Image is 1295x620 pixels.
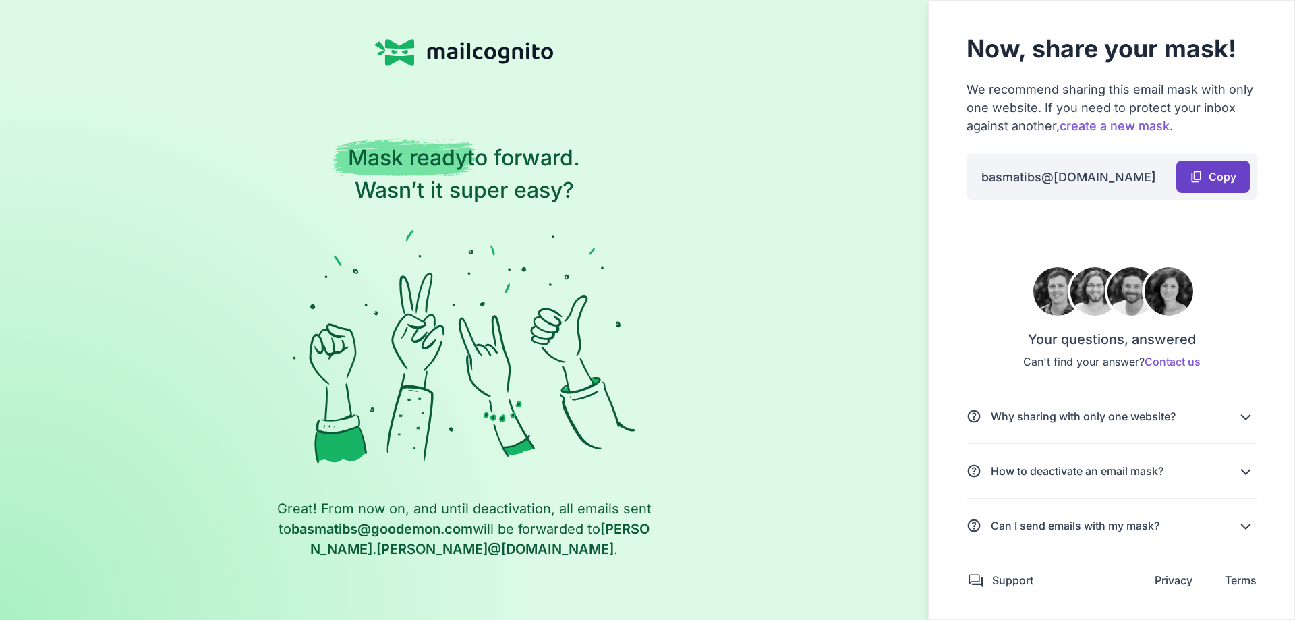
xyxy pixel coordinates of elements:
div: Your questions, answered [1023,329,1201,349]
span: [PERSON_NAME].[PERSON_NAME] [310,521,650,557]
span: basmatibs [981,170,1041,184]
h1: Now, share your mask! [967,30,1257,67]
a: Support [992,573,1033,587]
a: Contact us [1145,355,1201,368]
span: @[DOMAIN_NAME] [981,170,1156,184]
div: Can I send emails with my mask? [991,517,1159,534]
div: to forward. Wasn’t it super easy? [348,134,580,206]
span: tibs@goodemon [334,521,440,537]
span: Mask ready [332,138,478,177]
a: create a new mask [1060,119,1170,133]
div: Great! From now on, and until deactivation, all emails sent to will be forwarded to . [275,499,653,559]
a: content_copy Copy [1176,161,1250,193]
div: We recommend sharing this email mask with only one website. If you need to protect your inbox aga... [967,80,1257,135]
a: Privacy [1155,572,1192,588]
div: Can't find your answer? [1023,354,1201,370]
span: Copy [1209,172,1236,181]
div: Why sharing with only one website? [991,408,1176,424]
span: basma .com [291,521,473,537]
div: How to deactivate an email mask? [991,463,1163,479]
span: @[DOMAIN_NAME] [310,521,650,557]
a: Terms [1225,572,1257,588]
